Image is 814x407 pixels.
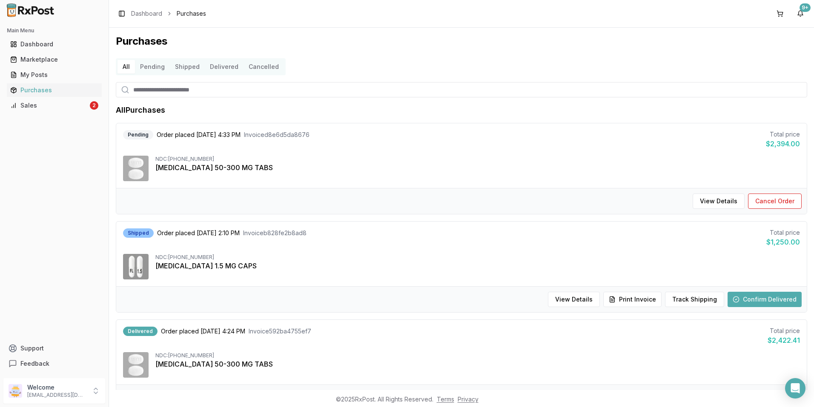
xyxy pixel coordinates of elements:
[155,254,800,261] div: NDC: [PHONE_NUMBER]
[766,139,800,149] div: $2,394.00
[244,60,284,74] button: Cancelled
[785,378,805,398] div: Open Intercom Messenger
[155,156,800,162] div: NDC: [PHONE_NUMBER]
[800,3,811,12] div: 9+
[665,292,724,307] button: Track Shipping
[748,194,802,209] button: Cancel Order
[118,60,135,74] button: All
[3,3,58,17] img: RxPost Logo
[131,9,162,18] a: Dashboard
[10,101,88,110] div: Sales
[131,9,206,18] nav: breadcrumb
[205,60,244,74] button: Delivered
[170,60,205,74] button: Shipped
[7,27,102,34] h2: Main Menu
[157,229,240,237] span: Order placed [DATE] 2:10 PM
[10,86,98,94] div: Purchases
[249,327,311,336] span: Invoice 592ba4755ef7
[794,7,807,20] button: 9+
[10,71,98,79] div: My Posts
[458,396,479,403] a: Privacy
[27,383,86,392] p: Welcome
[766,237,800,247] div: $1,250.00
[3,99,105,112] button: Sales2
[693,194,745,209] button: View Details
[9,384,22,398] img: User avatar
[157,131,241,139] span: Order placed [DATE] 4:33 PM
[123,156,149,181] img: Dovato 50-300 MG TABS
[768,335,800,345] div: $2,422.41
[177,9,206,18] span: Purchases
[3,37,105,51] button: Dashboard
[27,392,86,398] p: [EMAIL_ADDRESS][DOMAIN_NAME]
[7,37,102,52] a: Dashboard
[123,352,149,378] img: Dovato 50-300 MG TABS
[7,52,102,67] a: Marketplace
[123,130,153,139] div: Pending
[90,101,98,110] div: 2
[7,83,102,98] a: Purchases
[116,104,165,116] h1: All Purchases
[768,327,800,335] div: Total price
[155,261,800,271] div: [MEDICAL_DATA] 1.5 MG CAPS
[548,292,600,307] button: View Details
[10,55,98,64] div: Marketplace
[766,228,800,237] div: Total price
[603,292,662,307] button: Print Invoice
[123,228,154,238] div: Shipped
[766,130,800,139] div: Total price
[728,292,802,307] button: Confirm Delivered
[3,68,105,82] button: My Posts
[123,254,149,279] img: Vraylar 1.5 MG CAPS
[161,327,245,336] span: Order placed [DATE] 4:24 PM
[3,83,105,97] button: Purchases
[7,67,102,83] a: My Posts
[10,40,98,48] div: Dashboard
[123,327,158,336] div: Delivered
[3,341,105,356] button: Support
[244,131,310,139] span: Invoice d8e6d5da8676
[155,359,800,369] div: [MEDICAL_DATA] 50-300 MG TABS
[155,162,800,173] div: [MEDICAL_DATA] 50-300 MG TABS
[7,98,102,113] a: Sales2
[243,229,307,237] span: Invoice b828fe2b8ad8
[3,53,105,66] button: Marketplace
[437,396,454,403] a: Terms
[155,352,800,359] div: NDC: [PHONE_NUMBER]
[3,356,105,371] button: Feedback
[116,34,807,48] h1: Purchases
[135,60,170,74] button: Pending
[20,359,49,368] span: Feedback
